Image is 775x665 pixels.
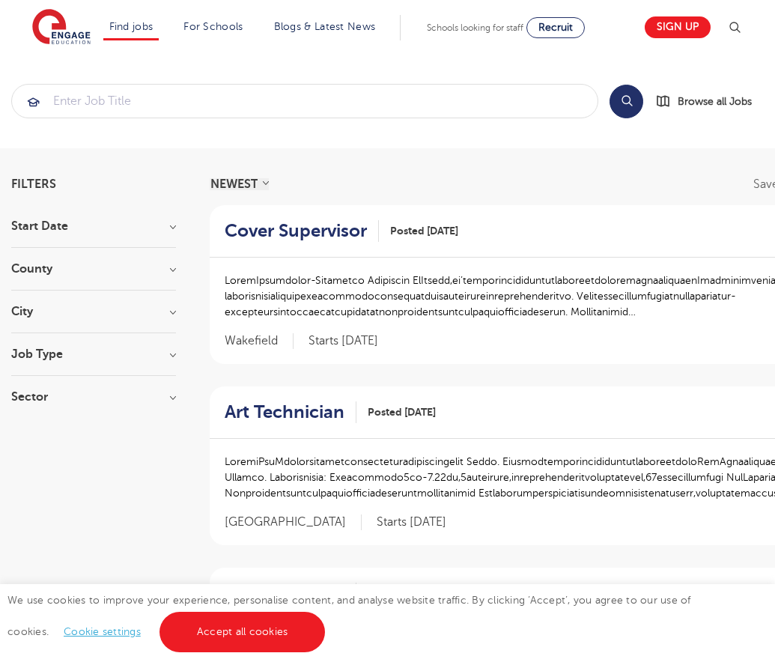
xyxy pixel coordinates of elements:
[377,514,446,530] p: Starts [DATE]
[12,85,598,118] input: Submit
[11,220,176,232] h3: Start Date
[274,21,376,32] a: Blogs & Latest News
[225,514,362,530] span: [GEOGRAPHIC_DATA]
[225,220,379,242] a: Cover Supervisor
[225,401,356,423] a: Art Technician
[183,21,243,32] a: For Schools
[309,333,378,349] p: Starts [DATE]
[109,21,154,32] a: Find jobs
[225,401,344,423] h2: Art Technician
[526,17,585,38] a: Recruit
[225,583,344,604] h2: Art Technician
[655,93,764,110] a: Browse all Jobs
[11,348,176,360] h3: Job Type
[538,22,573,33] span: Recruit
[225,220,367,242] h2: Cover Supervisor
[11,84,598,118] div: Submit
[645,16,711,38] a: Sign up
[11,306,176,318] h3: City
[159,612,326,652] a: Accept all cookies
[225,583,356,604] a: Art Technician
[11,263,176,275] h3: County
[64,626,141,637] a: Cookie settings
[32,9,91,46] img: Engage Education
[11,178,56,190] span: Filters
[368,404,436,420] span: Posted [DATE]
[610,85,643,118] button: Search
[678,93,752,110] span: Browse all Jobs
[390,223,458,239] span: Posted [DATE]
[7,595,691,637] span: We use cookies to improve your experience, personalise content, and analyse website traffic. By c...
[427,22,523,33] span: Schools looking for staff
[11,391,176,403] h3: Sector
[225,333,294,349] span: Wakefield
